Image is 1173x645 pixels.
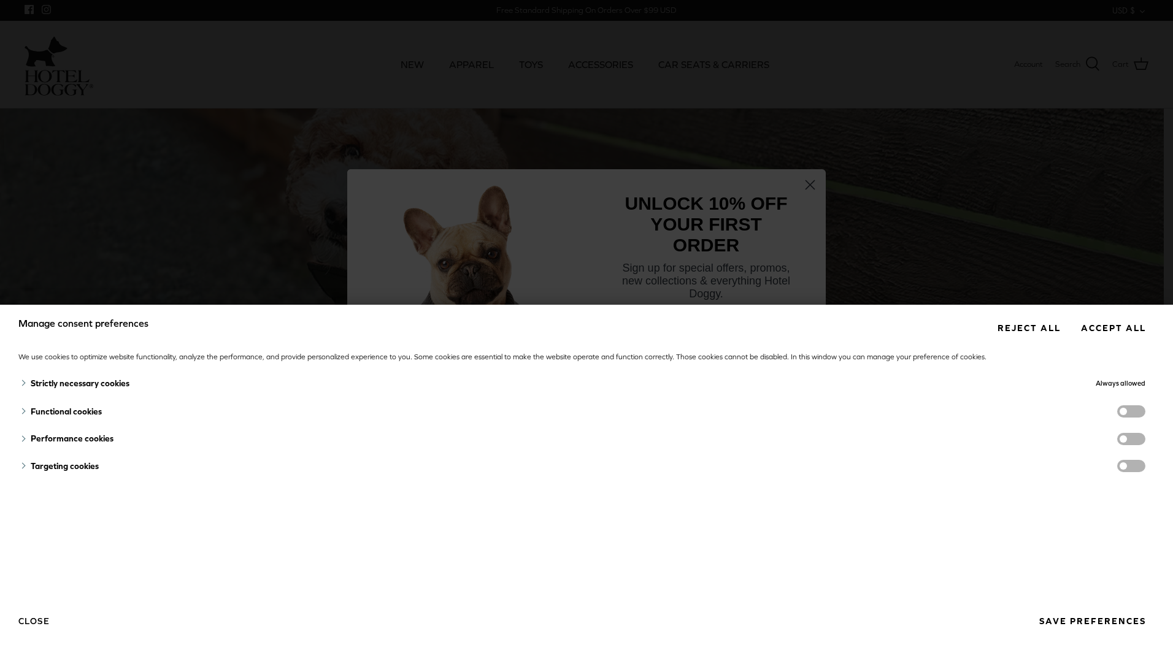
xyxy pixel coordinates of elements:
div: We use cookies to optimize website functionality, analyze the performance, and provide personaliz... [18,352,1155,362]
button: Close [18,611,50,632]
div: Strictly necessary cookies [18,370,807,398]
div: Functional cookies [18,398,807,426]
div: Targeting cookies [18,452,807,480]
div: Always allowed [807,370,1145,398]
button: Save preferences [1030,610,1155,633]
div: Performance cookies [18,425,807,452]
span: Manage consent preferences [18,318,148,329]
label: targeting cookies [1117,460,1145,472]
label: functionality cookies [1117,405,1145,418]
button: Accept all [1072,317,1155,340]
button: Reject all [988,317,1069,340]
span: Always allowed [1096,380,1145,387]
label: performance cookies [1117,433,1145,445]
